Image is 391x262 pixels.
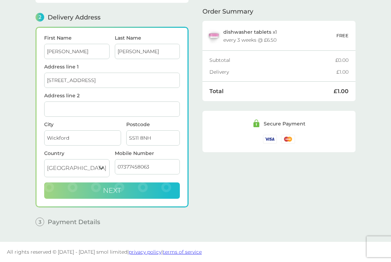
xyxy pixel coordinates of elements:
label: Address line 2 [44,93,180,98]
span: Next [103,186,121,195]
div: Secure Payment [264,121,305,126]
span: dishwasher tablets [223,29,271,35]
img: /assets/icons/cards/mastercard.svg [281,135,295,144]
div: Total [209,89,334,94]
label: Last Name [115,35,180,40]
label: Address line 1 [44,64,180,69]
label: City [44,122,121,127]
a: privacy policy [129,249,161,255]
div: every 3 weeks @ £6.50 [223,38,277,42]
span: Order Summary [202,8,253,15]
p: x 1 [223,29,277,35]
div: Subtotal [209,58,335,63]
span: Delivery Address [48,14,101,21]
button: Next [44,182,180,199]
span: Payment Details [48,219,100,225]
label: First Name [44,35,110,40]
span: 2 [35,13,44,22]
div: Country [44,151,110,156]
a: terms of service [163,249,202,255]
div: £1.00 [334,89,349,94]
img: /assets/icons/cards/visa.svg [263,135,277,144]
div: Delivery [209,69,336,74]
label: Postcode [126,122,180,127]
span: 3 [35,218,44,226]
div: £0.00 [335,58,349,63]
label: Mobile Number [115,151,180,156]
p: FREE [336,32,349,39]
div: £1.00 [336,69,349,74]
